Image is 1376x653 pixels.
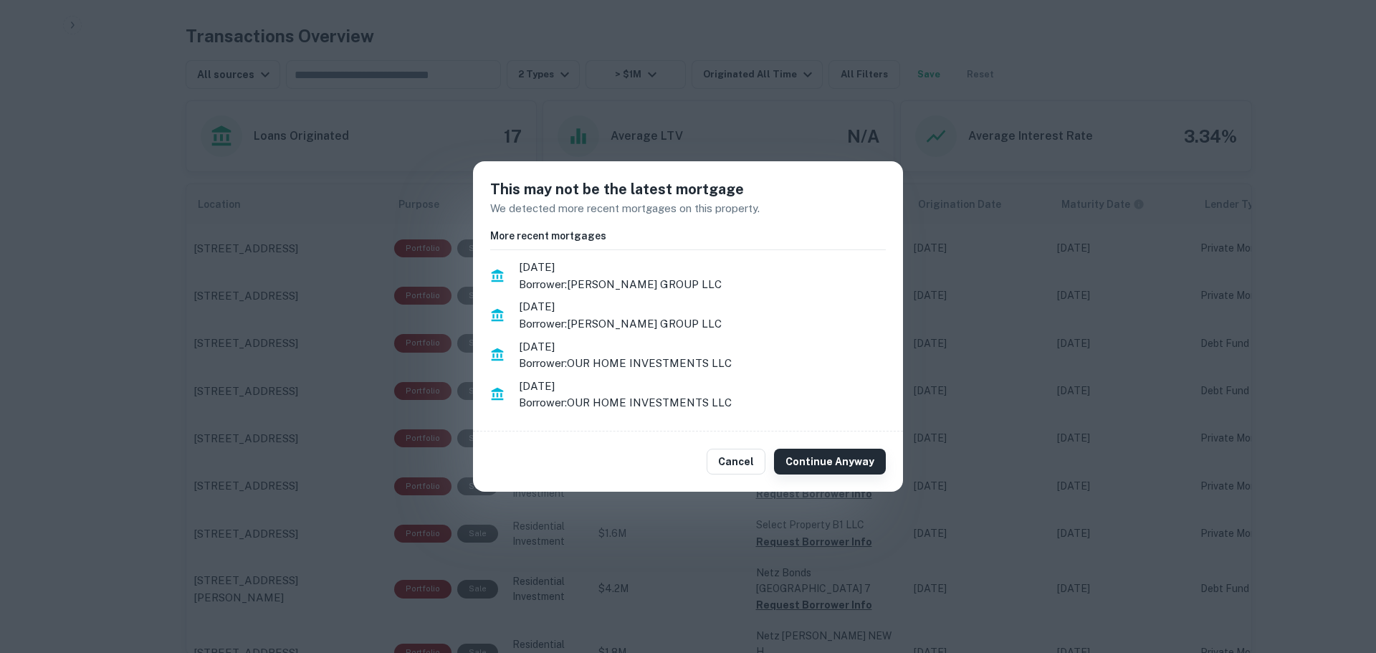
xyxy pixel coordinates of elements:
[707,449,765,475] button: Cancel
[490,228,886,244] h6: More recent mortgages
[519,338,886,356] span: [DATE]
[519,315,886,333] p: Borrower: [PERSON_NAME] GROUP LLC
[519,276,886,293] p: Borrower: [PERSON_NAME] GROUP LLC
[1304,538,1376,607] iframe: Chat Widget
[519,394,886,411] p: Borrower: OUR HOME INVESTMENTS LLC
[490,200,886,217] p: We detected more recent mortgages on this property.
[519,298,886,315] span: [DATE]
[774,449,886,475] button: Continue Anyway
[519,355,886,372] p: Borrower: OUR HOME INVESTMENTS LLC
[519,259,886,276] span: [DATE]
[519,378,886,395] span: [DATE]
[490,178,886,200] h5: This may not be the latest mortgage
